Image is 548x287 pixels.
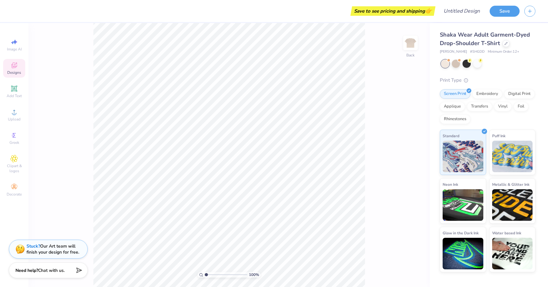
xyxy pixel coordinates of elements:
span: # SHGDD [470,49,485,55]
div: Back [406,52,415,58]
img: Metallic & Glitter Ink [492,189,533,221]
img: Neon Ink [443,189,483,221]
div: Print Type [440,77,535,84]
img: Glow in the Dark Ink [443,238,483,269]
span: Greek [9,140,19,145]
span: 👉 [425,7,432,15]
div: Applique [440,102,465,111]
div: Screen Print [440,89,470,99]
span: Standard [443,132,459,139]
span: Glow in the Dark Ink [443,230,479,236]
span: Minimum Order: 12 + [488,49,519,55]
img: Water based Ink [492,238,533,269]
span: 100 % [249,272,259,278]
div: Rhinestones [440,114,470,124]
img: Standard [443,141,483,172]
span: Clipart & logos [3,163,25,173]
img: Back [404,37,417,49]
strong: Stuck? [27,243,40,249]
img: Puff Ink [492,141,533,172]
span: Metallic & Glitter Ink [492,181,529,188]
span: Water based Ink [492,230,521,236]
span: Puff Ink [492,132,505,139]
div: Our Art team will finish your design for free. [27,243,79,255]
span: [PERSON_NAME] [440,49,467,55]
span: Shaka Wear Adult Garment-Dyed Drop-Shoulder T-Shirt [440,31,530,47]
div: Save to see pricing and shipping [352,6,434,16]
div: Digital Print [504,89,535,99]
span: Upload [8,117,21,122]
span: Designs [7,70,21,75]
div: Transfers [467,102,492,111]
span: Neon Ink [443,181,458,188]
span: Chat with us. [38,267,65,273]
strong: Need help? [15,267,38,273]
span: Image AI [7,47,22,52]
div: Vinyl [494,102,512,111]
span: Decorate [7,192,22,197]
button: Save [490,6,520,17]
div: Embroidery [472,89,502,99]
input: Untitled Design [439,5,485,17]
div: Foil [514,102,528,111]
span: Add Text [7,93,22,98]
